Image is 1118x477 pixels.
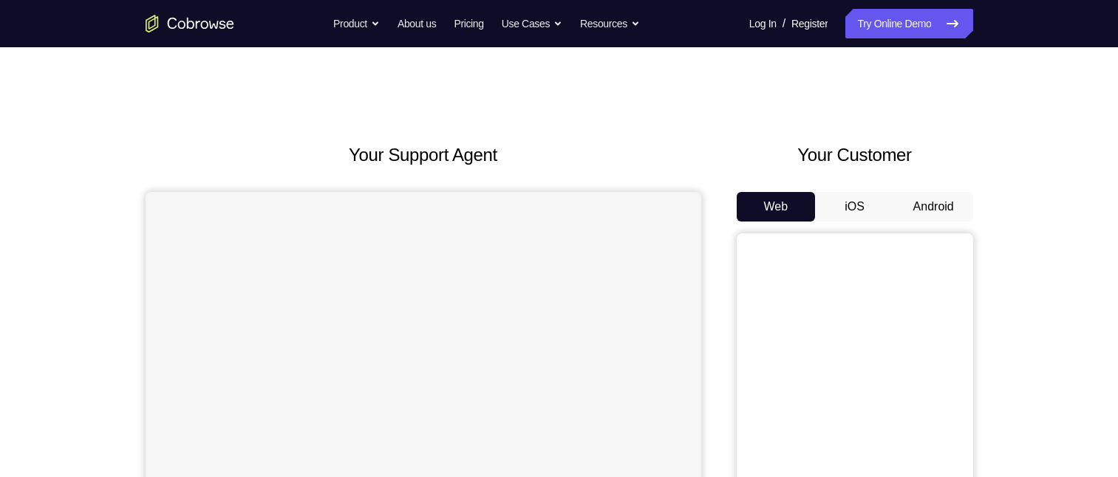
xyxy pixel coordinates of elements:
span: / [783,15,785,32]
a: Register [791,9,828,38]
a: About us [398,9,436,38]
h2: Your Support Agent [146,142,701,168]
a: Go to the home page [146,15,234,32]
a: Pricing [454,9,483,38]
button: Web [737,192,816,222]
button: Resources [580,9,640,38]
button: Product [333,9,380,38]
button: Android [894,192,973,222]
button: Use Cases [502,9,562,38]
a: Log In [749,9,777,38]
a: Try Online Demo [845,9,972,38]
h2: Your Customer [737,142,973,168]
button: iOS [815,192,894,222]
